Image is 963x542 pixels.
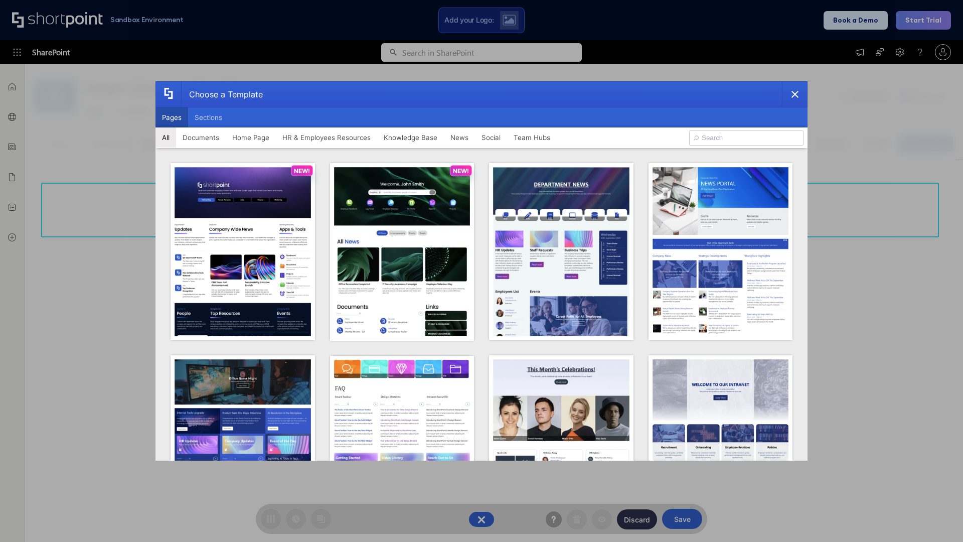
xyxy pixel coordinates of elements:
button: Team Hubs [507,127,557,148]
p: NEW! [294,167,310,175]
button: Sections [188,107,229,127]
iframe: Chat Widget [913,494,963,542]
button: Home Page [226,127,276,148]
button: Social [475,127,507,148]
button: Documents [176,127,226,148]
button: HR & Employees Resources [276,127,377,148]
input: Search [689,130,804,146]
button: All [155,127,176,148]
button: Knowledge Base [377,127,444,148]
div: Choose a Template [181,82,263,107]
button: News [444,127,475,148]
button: Pages [155,107,188,127]
div: template selector [155,81,808,461]
p: NEW! [453,167,469,175]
